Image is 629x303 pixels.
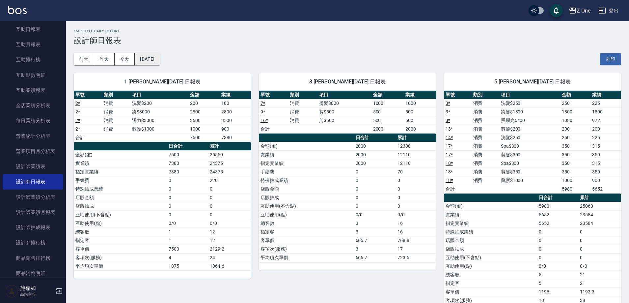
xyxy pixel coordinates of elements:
td: 2800 [188,107,220,116]
th: 金額 [188,91,220,99]
a: 商品銷售排行榜 [3,251,63,266]
span: 5 [PERSON_NAME][DATE] 日報表 [452,78,613,85]
td: 500 [371,116,404,125]
a: 設計師業績分析表 [3,190,63,205]
td: 7500 [188,133,220,142]
td: 1064.6 [208,262,251,270]
td: 消費 [472,176,499,185]
td: 3 [354,219,396,227]
table: a dense table [74,91,251,142]
td: 315 [590,159,621,167]
td: 23584 [578,219,621,227]
td: 7500 [167,150,208,159]
td: 平均項次單價 [259,253,354,262]
td: 4 [167,253,208,262]
td: 23584 [578,210,621,219]
span: 3 [PERSON_NAME][DATE] 日報表 [267,78,428,85]
td: 總客數 [259,219,354,227]
th: 累計 [396,134,436,142]
td: 5 [537,279,578,288]
th: 項目 [499,91,560,99]
td: 指定客 [74,236,167,245]
td: 350 [560,159,591,167]
td: 24375 [208,167,251,176]
th: 日合計 [354,134,396,142]
td: 500 [371,107,404,116]
button: 今天 [115,53,135,65]
a: 設計師業績表 [3,159,63,174]
td: 900 [590,176,621,185]
td: 5980 [537,202,578,210]
td: 0 [167,193,208,202]
td: 0 [208,210,251,219]
td: 特殊抽成業績 [74,185,167,193]
td: 0 [354,202,396,210]
td: 迴力$3000 [130,116,188,125]
td: 12 [208,227,251,236]
td: 客項次(服務) [259,245,354,253]
td: 1800 [590,107,621,116]
td: 666.7 [354,253,396,262]
td: 24 [208,253,251,262]
td: 客單價 [259,236,354,245]
a: 互助業績報表 [3,83,63,98]
img: Logo [8,6,27,14]
td: 225 [590,99,621,107]
td: 0 [354,193,396,202]
a: 商品消耗明細 [3,266,63,281]
td: 1 [167,236,208,245]
td: 0 [578,245,621,253]
p: 高階主管 [20,291,54,297]
td: 2800 [220,107,251,116]
td: 1000 [188,125,220,133]
td: 24375 [208,159,251,167]
th: 日合計 [167,142,208,151]
td: 1800 [560,107,591,116]
td: 金額(虛) [444,202,537,210]
td: 1193.3 [578,288,621,296]
td: 消費 [102,99,130,107]
td: 250 [560,133,591,142]
td: 0 [354,167,396,176]
td: 總客數 [74,227,167,236]
td: 剪髮$350 [499,150,560,159]
th: 單號 [74,91,102,99]
td: 0 [167,202,208,210]
td: 洗髮$200 [130,99,188,107]
td: 消費 [472,167,499,176]
a: 每日業績分析表 [3,113,63,128]
td: 特殊抽成業績 [259,176,354,185]
button: 列印 [600,53,621,65]
a: 互助日報表 [3,22,63,37]
th: 日合計 [537,194,578,202]
td: 消費 [472,107,499,116]
td: 染$3000 [130,107,188,116]
td: 2000 [354,159,396,167]
td: 220 [208,176,251,185]
td: 剪髮$350 [499,167,560,176]
td: 1080 [560,116,591,125]
td: 0 [354,185,396,193]
td: 店販金額 [444,236,537,245]
a: 設計師排行榜 [3,235,63,250]
td: 消費 [472,133,499,142]
td: 客單價 [74,245,167,253]
th: 單號 [259,91,288,99]
td: 店販抽成 [259,193,354,202]
td: 3500 [188,116,220,125]
td: 消費 [288,99,317,107]
a: 設計師抽成報表 [3,220,63,235]
td: 0/0 [167,219,208,227]
td: 12 [208,236,251,245]
td: 0 [208,185,251,193]
button: 登出 [596,5,621,17]
td: 0/0 [354,210,396,219]
td: 0 [396,185,436,193]
td: 768.8 [396,236,436,245]
td: 0 [537,236,578,245]
td: 消費 [472,125,499,133]
td: 合計 [74,133,102,142]
td: 1 [167,227,208,236]
td: 21 [578,270,621,279]
td: 實業績 [444,210,537,219]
